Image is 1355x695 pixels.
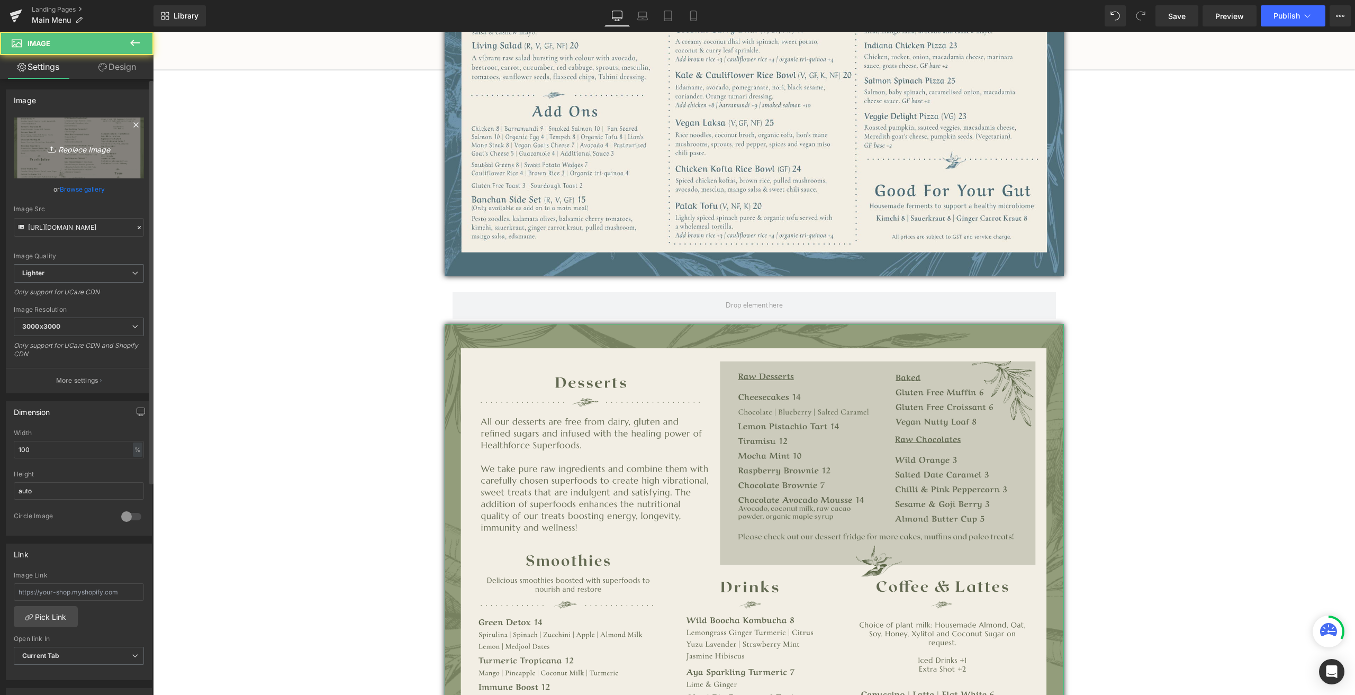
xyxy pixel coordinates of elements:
input: https://your-shop.myshopify.com [14,583,144,601]
a: Desktop [604,5,630,26]
div: Open Intercom Messenger [1319,659,1344,684]
div: % [133,443,142,457]
div: Width [14,429,144,437]
button: More settings [6,368,151,393]
a: Mobile [681,5,706,26]
span: Image [28,39,50,48]
a: New Library [153,5,206,26]
a: Preview [1203,5,1257,26]
b: Current Tab [22,652,60,660]
a: Landing Pages [32,5,153,14]
button: Redo [1130,5,1151,26]
span: Save [1168,11,1186,22]
button: Undo [1105,5,1126,26]
b: Lighter [22,269,44,277]
div: Image [14,90,36,105]
a: Design [79,55,156,79]
div: Only support for UCare CDN and Shopify CDN [14,341,144,365]
div: Image Resolution [14,306,144,313]
div: Image Src [14,205,144,213]
input: auto [14,482,144,500]
div: or [14,184,144,195]
div: Circle Image [14,512,111,523]
span: Publish [1273,12,1300,20]
div: Link [14,544,29,559]
a: Tablet [655,5,681,26]
div: Image Quality [14,252,144,260]
a: Laptop [630,5,655,26]
div: Only support for UCare CDN [14,288,144,303]
p: More settings [56,376,98,385]
input: Link [14,218,144,237]
div: Dimension [14,402,50,417]
div: Height [14,471,144,478]
div: Image Link [14,572,144,579]
i: Replace Image [37,141,121,155]
a: Pick Link [14,606,78,627]
a: Browse gallery [60,180,105,198]
div: Open link In [14,635,144,643]
button: More [1330,5,1351,26]
span: Main Menu [32,16,71,24]
span: Library [174,11,198,21]
input: auto [14,441,144,458]
button: Publish [1261,5,1325,26]
b: 3000x3000 [22,322,60,330]
span: Preview [1215,11,1244,22]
